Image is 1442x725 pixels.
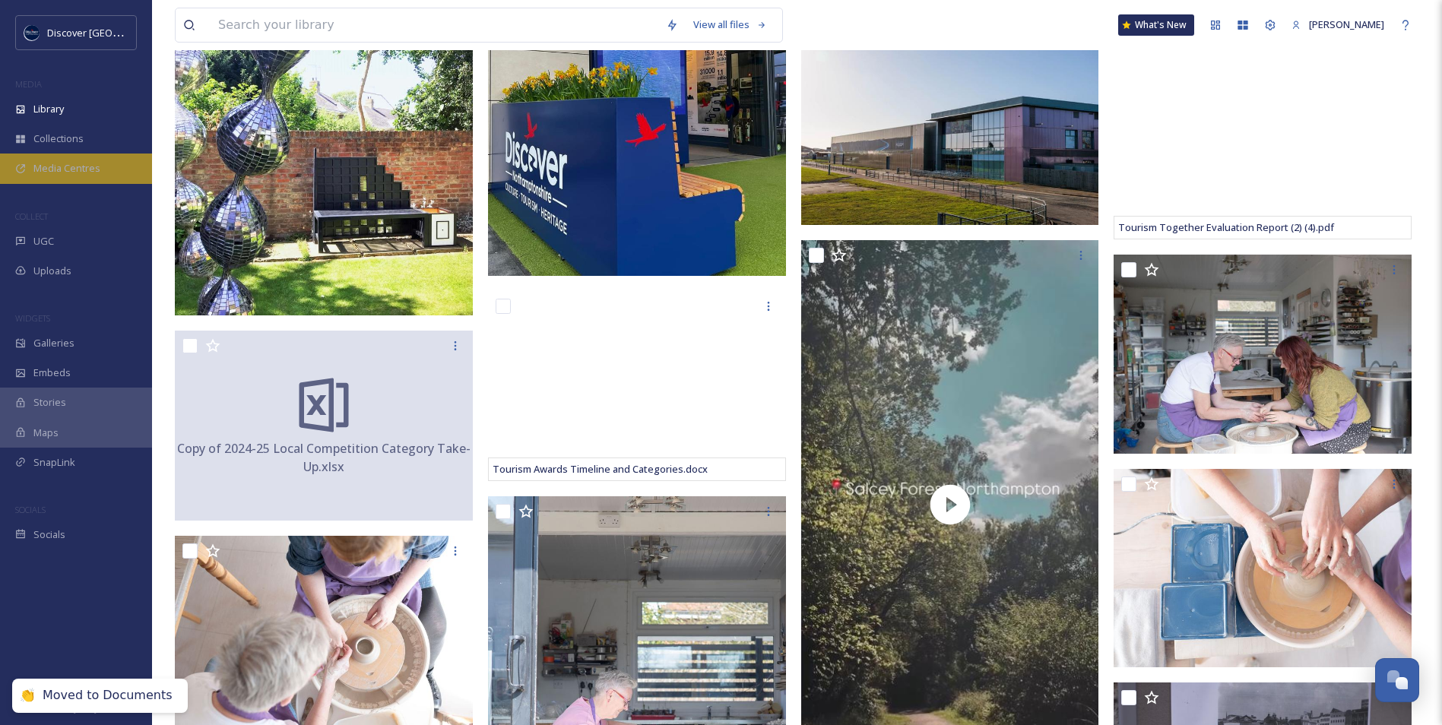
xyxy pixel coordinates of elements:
img: ext_1754370323.356299_info@louisecrookendenjohnson.uk-IMG_8478.jpeg [1114,469,1412,668]
span: WIDGETS [15,312,50,324]
div: Moved to Documents [43,688,173,704]
img: 78 Derngate Northampton Trust.jpg [175,17,473,315]
span: UGC [33,234,54,249]
img: ext_1754370324.551114_info@louisecrookendenjohnson.uk-IMG_8371.jpeg [1114,255,1412,454]
span: Copy of 2024-25 Local Competition Category Take-Up.xlsx [175,439,473,476]
span: Stories [33,395,66,410]
span: Uploads [33,264,71,278]
span: MEDIA [15,78,42,90]
a: View all files [686,10,775,40]
span: [PERSON_NAME] [1309,17,1384,31]
img: silverstone museum.jpg [801,27,1099,225]
iframe: msdoc-iframe [488,291,786,481]
a: What's New [1118,14,1194,36]
span: Media Centres [33,161,100,176]
img: Untitled%20design%20%282%29.png [24,25,40,40]
span: Tourism Together Evaluation Report (2) (4).pdf [1118,220,1334,234]
span: Socials [33,527,65,542]
div: 👏 [20,688,35,704]
span: Collections [33,131,84,146]
span: Galleries [33,336,74,350]
span: Discover [GEOGRAPHIC_DATA] [47,25,185,40]
span: Tourism Awards Timeline and Categories.docx [493,462,708,476]
span: COLLECT [15,211,48,222]
span: SOCIALS [15,504,46,515]
span: SnapLink [33,455,75,470]
button: Open Chat [1375,658,1419,702]
span: Library [33,102,64,116]
span: Embeds [33,366,71,380]
input: Search your library [211,8,658,42]
span: Maps [33,426,59,440]
a: [PERSON_NAME] [1284,10,1392,40]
